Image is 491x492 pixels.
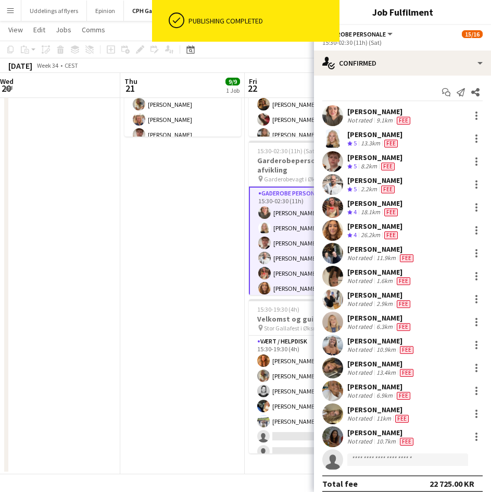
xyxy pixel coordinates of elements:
div: [PERSON_NAME] [347,313,412,323]
button: Gaderobe personale [322,30,394,38]
div: Crew has different fees then in role [395,300,412,308]
div: Not rated [347,414,374,423]
span: 5 [354,185,357,193]
div: Crew has different fees then in role [395,277,412,285]
div: Not rated [347,323,374,331]
app-job-card: 15:30-19:30 (4h)5/7Velkomst og guiding Stor Gallafest i Øksnehallen1 RoleVært / Helpdisk1A5/715:3... [249,299,366,453]
div: Publishing completed [188,16,335,26]
span: View [8,25,23,34]
div: 9.1km [374,116,395,125]
button: CPH Galla [124,1,167,21]
div: 13.3km [359,139,382,148]
a: View [4,23,27,36]
span: Fee [384,231,398,239]
div: 11km [374,414,393,423]
div: [PERSON_NAME] [347,130,402,139]
div: [PERSON_NAME] [347,428,416,437]
span: 21 [123,82,137,94]
div: Crew has different fees then in role [395,116,412,125]
span: Fee [381,163,395,170]
div: 18.1km [359,208,382,217]
div: [PERSON_NAME] [347,267,412,277]
div: Crew has different fees then in role [379,185,397,194]
span: Fee [397,117,410,125]
span: Fee [400,254,413,262]
div: Confirmed [314,51,491,76]
span: 15/16 [462,30,483,38]
div: 8.2km [359,162,379,171]
div: 22 725.00 KR [430,478,474,489]
span: Fee [381,186,395,193]
div: Crew has different fees then in role [398,254,416,262]
div: [PERSON_NAME] [347,290,412,300]
span: Fri [249,77,257,86]
div: Crew has different fees then in role [395,323,412,331]
span: Gaderobe personale [322,30,386,38]
div: 6.9km [374,391,395,400]
span: Fee [397,323,410,331]
div: 10.9km [374,346,398,354]
app-job-card: 15:30-02:30 (11h) (Sat)15/16Garderobepersonale og afvikling Garderobevagt i Øksnehallen til stor ... [249,141,366,295]
span: Fee [400,346,413,354]
span: Stor Gallafest i Øksnehallen [264,324,337,332]
div: Not rated [347,437,374,446]
div: Not rated [347,277,374,285]
button: Uddelings af flyers [21,1,87,21]
h3: Velkomst og guiding [249,314,366,324]
div: [PERSON_NAME] [347,405,411,414]
div: Not rated [347,346,374,354]
div: [PERSON_NAME] [347,199,402,208]
div: Crew has different fees then in role [393,414,411,423]
span: Fee [395,415,409,423]
div: Crew has different fees then in role [395,391,412,400]
div: Crew has different fees then in role [382,231,400,240]
app-card-role: Vært / Helpdisk1A5/715:30-19:30 (4h)[PERSON_NAME][PERSON_NAME][PERSON_NAME][PERSON_NAME][PERSON_N... [249,336,366,462]
div: Crew has different fees then in role [382,139,400,148]
div: Not rated [347,116,374,125]
app-card-role: Opbygning9/909:30-18:30 (9h)[PERSON_NAME][PERSON_NAME][PERSON_NAME][PERSON_NAME][PERSON_NAME][PER... [124,19,241,178]
span: Fee [400,369,413,377]
span: Fee [397,277,410,285]
div: 13.4km [374,368,398,377]
div: 6.3km [374,323,395,331]
span: Jobs [56,25,71,34]
span: 15:30-19:30 (4h) [257,305,299,313]
span: Week 34 [34,62,60,69]
span: 4 [354,208,357,216]
h3: Garderobepersonale og afvikling [249,156,366,175]
span: 5 [354,162,357,170]
span: Garderobevagt i Øksnehallen til stor gallafest [264,175,342,183]
span: Fee [397,392,410,400]
span: 9/9 [225,78,240,85]
div: 1 Job [226,87,240,94]
div: Crew has different fees then in role [398,346,416,354]
div: 2.9km [374,300,395,308]
span: Fee [400,438,413,446]
app-card-role: Gaderobe personale2A15/1615:30-02:30 (11h)[PERSON_NAME][PERSON_NAME][PERSON_NAME][PERSON_NAME][PE... [249,187,366,451]
div: [PERSON_NAME] [347,336,416,346]
span: Edit [33,25,45,34]
span: 4 [354,231,357,239]
div: 2.2km [359,185,379,194]
div: Not rated [347,254,374,262]
span: Fee [397,300,410,308]
a: Edit [29,23,49,36]
span: 5 [354,139,357,147]
span: Thu [124,77,137,86]
div: CEST [65,62,78,69]
div: Crew has different fees then in role [379,162,397,171]
div: 26.2km [359,231,382,240]
button: Epinion [87,1,124,21]
div: Total fee [322,478,358,489]
span: Fee [384,140,398,147]
div: [PERSON_NAME] [347,176,402,185]
div: 11.9km [374,254,398,262]
div: Crew has different fees then in role [398,368,416,377]
span: Comms [82,25,105,34]
div: [PERSON_NAME] [347,153,402,162]
div: [DATE] [8,60,32,71]
h3: Job Fulfilment [314,5,491,19]
div: [PERSON_NAME] [347,359,416,368]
